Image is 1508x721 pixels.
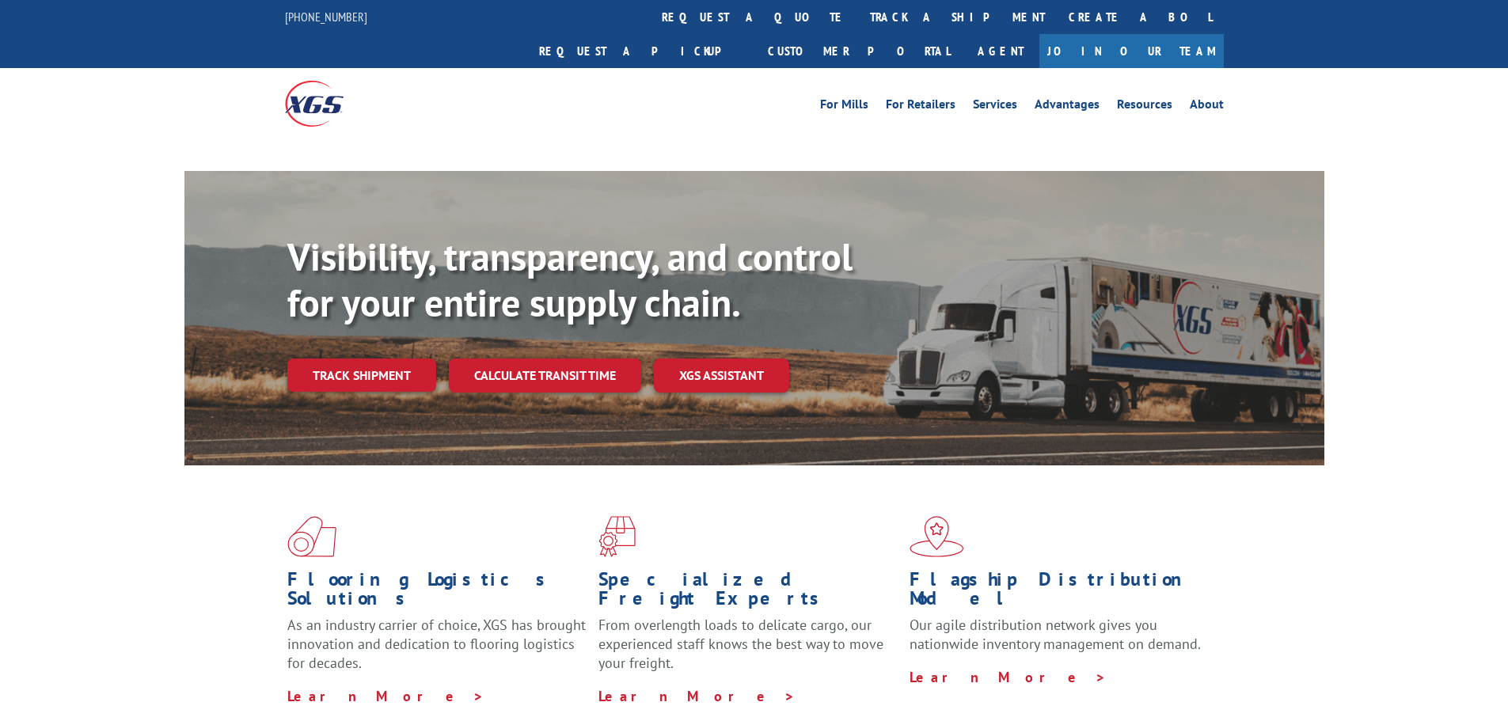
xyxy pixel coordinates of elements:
[1035,98,1100,116] a: Advantages
[910,516,964,557] img: xgs-icon-flagship-distribution-model-red
[910,570,1209,616] h1: Flagship Distribution Model
[973,98,1017,116] a: Services
[962,34,1039,68] a: Agent
[287,516,336,557] img: xgs-icon-total-supply-chain-intelligence-red
[910,616,1201,653] span: Our agile distribution network gives you nationwide inventory management on demand.
[886,98,955,116] a: For Retailers
[598,687,796,705] a: Learn More >
[910,668,1107,686] a: Learn More >
[756,34,962,68] a: Customer Portal
[820,98,868,116] a: For Mills
[598,516,636,557] img: xgs-icon-focused-on-flooring-red
[1117,98,1172,116] a: Resources
[287,616,586,672] span: As an industry carrier of choice, XGS has brought innovation and dedication to flooring logistics...
[287,359,436,392] a: Track shipment
[287,570,587,616] h1: Flooring Logistics Solutions
[654,359,789,393] a: XGS ASSISTANT
[449,359,641,393] a: Calculate transit time
[287,687,484,705] a: Learn More >
[598,616,898,686] p: From overlength loads to delicate cargo, our experienced staff knows the best way to move your fr...
[1039,34,1224,68] a: Join Our Team
[285,9,367,25] a: [PHONE_NUMBER]
[598,570,898,616] h1: Specialized Freight Experts
[527,34,756,68] a: Request a pickup
[1190,98,1224,116] a: About
[287,232,853,327] b: Visibility, transparency, and control for your entire supply chain.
